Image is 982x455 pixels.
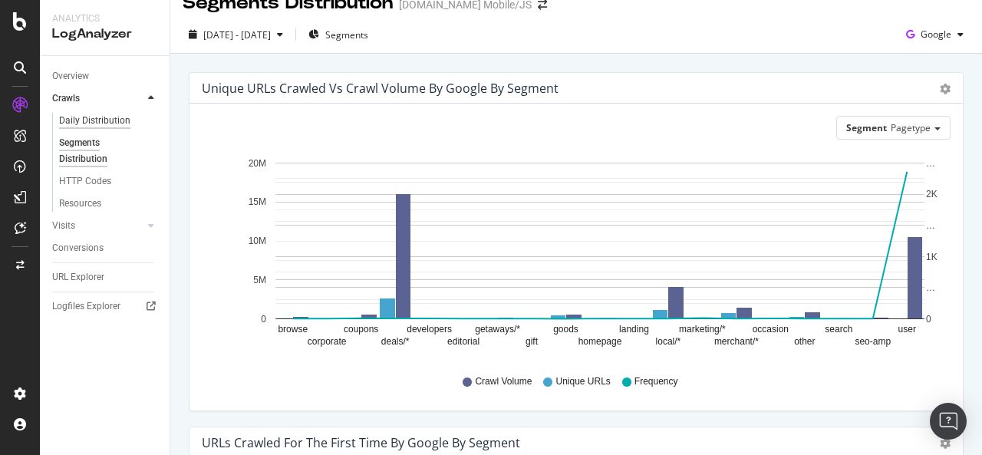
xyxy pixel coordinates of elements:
[555,375,610,388] span: Unique URLs
[794,337,815,348] text: other
[381,337,410,348] text: deals/*
[926,190,938,200] text: 2K
[714,337,759,348] text: merchant/*
[52,91,80,107] div: Crawls
[278,325,308,335] text: browse
[52,269,104,285] div: URL Explorer
[52,298,120,315] div: Logfiles Explorer
[325,28,368,41] span: Segments
[926,158,935,169] text: …
[891,121,931,134] span: Pagetype
[656,337,681,348] text: local/*
[52,298,159,315] a: Logfiles Explorer
[308,337,347,348] text: corporate
[59,196,101,212] div: Resources
[475,375,532,388] span: Crawl Volume
[183,22,289,47] button: [DATE] - [DATE]
[926,283,935,294] text: …
[940,84,951,94] div: gear
[203,28,271,41] span: [DATE] - [DATE]
[930,403,967,440] div: Open Intercom Messenger
[926,252,938,262] text: 1K
[59,196,159,212] a: Resources
[59,113,130,129] div: Daily Distribution
[261,314,266,325] text: 0
[855,337,891,348] text: seo-amp
[202,435,520,450] div: URLs Crawled for the First Time by google by Segment
[52,68,89,84] div: Overview
[447,337,479,348] text: editorial
[59,173,111,190] div: HTTP Codes
[526,337,539,348] text: gift
[407,325,452,335] text: developers
[249,236,266,247] text: 10M
[52,91,143,107] a: Crawls
[59,173,159,190] a: HTTP Codes
[52,25,157,43] div: LogAnalyzer
[202,152,939,361] svg: A chart.
[753,325,789,335] text: occasion
[52,218,143,234] a: Visits
[846,121,887,134] span: Segment
[900,22,970,47] button: Google
[202,81,559,96] div: Unique URLs Crawled vs Crawl Volume by google by Segment
[619,325,649,335] text: landing
[825,325,852,335] text: search
[553,325,578,335] text: goods
[921,28,951,41] span: Google
[52,218,75,234] div: Visits
[475,325,520,335] text: getaways/*
[59,135,144,167] div: Segments Distribution
[926,314,931,325] text: 0
[52,269,159,285] a: URL Explorer
[634,375,678,388] span: Frequency
[679,325,726,335] text: marketing/*
[59,135,159,167] a: Segments Distribution
[940,438,951,449] div: gear
[344,325,378,335] text: coupons
[52,240,159,256] a: Conversions
[52,240,104,256] div: Conversions
[52,12,157,25] div: Analytics
[253,275,266,285] text: 5M
[52,68,159,84] a: Overview
[926,220,935,231] text: …
[59,113,159,129] a: Daily Distribution
[249,158,266,169] text: 20M
[578,337,622,348] text: homepage
[249,197,266,208] text: 15M
[898,325,916,335] text: user
[302,22,374,47] button: Segments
